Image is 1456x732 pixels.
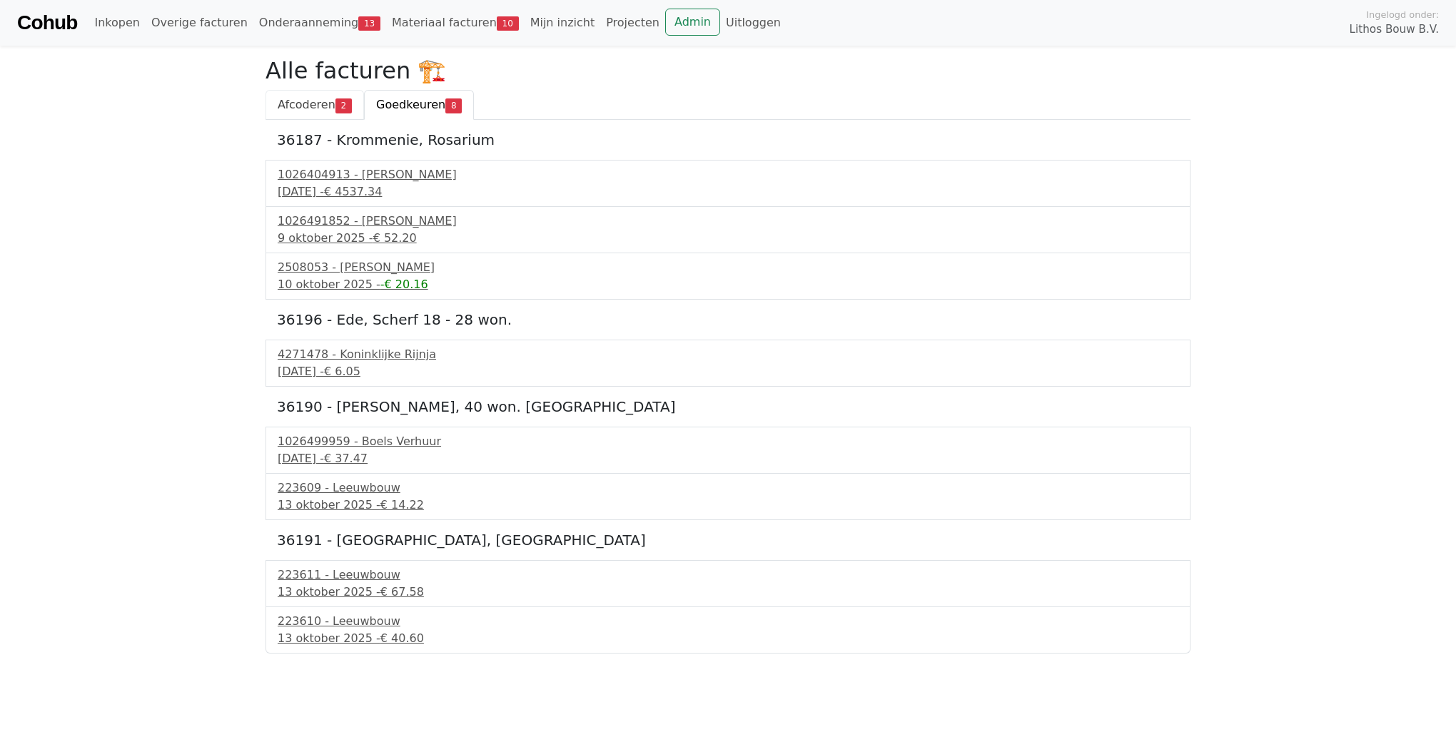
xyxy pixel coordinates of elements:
[278,259,1178,276] div: 2508053 - [PERSON_NAME]
[324,185,382,198] span: € 4537.34
[376,98,445,111] span: Goedkeuren
[278,613,1178,647] a: 223610 - Leeuwbouw13 oktober 2025 -€ 40.60
[278,433,1178,467] a: 1026499959 - Boels Verhuur[DATE] -€ 37.47
[278,213,1178,247] a: 1026491852 - [PERSON_NAME]9 oktober 2025 -€ 52.20
[380,631,424,645] span: € 40.60
[1350,21,1439,38] span: Lithos Bouw B.V.
[278,98,335,111] span: Afcoderen
[497,16,519,31] span: 10
[1366,8,1439,21] span: Ingelogd onder:
[364,90,474,120] a: Goedkeuren8
[278,613,1178,630] div: 223610 - Leeuwbouw
[665,9,720,36] a: Admin
[720,9,787,37] a: Uitloggen
[380,278,428,291] span: -€ 20.16
[278,566,1178,601] a: 223611 - Leeuwbouw13 oktober 2025 -€ 67.58
[278,346,1178,380] a: 4271478 - Koninklijke Rijnja[DATE] -€ 6.05
[278,450,1178,467] div: [DATE] -
[525,9,601,37] a: Mijn inzicht
[278,566,1178,584] div: 223611 - Leeuwbouw
[278,497,1178,514] div: 13 oktober 2025 -
[266,90,364,120] a: Afcoderen2
[373,231,417,245] span: € 52.20
[278,346,1178,363] div: 4271478 - Koninklijke Rijnja
[335,98,352,113] span: 2
[380,585,424,599] span: € 67.58
[277,532,1179,549] h5: 36191 - [GEOGRAPHIC_DATA], [GEOGRAPHIC_DATA]
[278,183,1178,200] div: [DATE] -
[324,452,368,465] span: € 37.47
[278,166,1178,183] div: 1026404913 - [PERSON_NAME]
[386,9,525,37] a: Materiaal facturen10
[278,363,1178,380] div: [DATE] -
[278,230,1178,247] div: 9 oktober 2025 -
[277,131,1179,148] h5: 36187 - Krommenie, Rosarium
[380,498,424,512] span: € 14.22
[17,6,77,40] a: Cohub
[278,166,1178,200] a: 1026404913 - [PERSON_NAME][DATE] -€ 4537.34
[89,9,145,37] a: Inkopen
[277,398,1179,415] h5: 36190 - [PERSON_NAME], 40 won. [GEOGRAPHIC_DATA]
[358,16,380,31] span: 13
[278,276,1178,293] div: 10 oktober 2025 -
[266,57,1190,84] h2: Alle facturen 🏗️
[278,213,1178,230] div: 1026491852 - [PERSON_NAME]
[278,479,1178,514] a: 223609 - Leeuwbouw13 oktober 2025 -€ 14.22
[253,9,386,37] a: Onderaanneming13
[278,584,1178,601] div: 13 oktober 2025 -
[278,433,1178,450] div: 1026499959 - Boels Verhuur
[278,479,1178,497] div: 223609 - Leeuwbouw
[277,311,1179,328] h5: 36196 - Ede, Scherf 18 - 28 won.
[600,9,665,37] a: Projecten
[146,9,253,37] a: Overige facturen
[278,630,1178,647] div: 13 oktober 2025 -
[445,98,462,113] span: 8
[278,259,1178,293] a: 2508053 - [PERSON_NAME]10 oktober 2025 --€ 20.16
[324,365,360,378] span: € 6.05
